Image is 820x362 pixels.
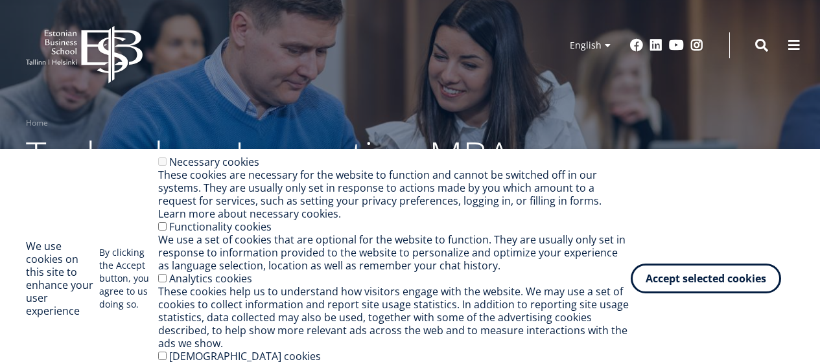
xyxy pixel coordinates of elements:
h2: We use cookies on this site to enhance your user experience [26,240,99,317]
a: Home [26,117,48,130]
div: We use a set of cookies that are optional for the website to function. They are usually only set ... [158,233,631,272]
div: These cookies help us to understand how visitors engage with the website. We may use a set of coo... [158,285,631,350]
a: Facebook [630,39,643,52]
button: Accept selected cookies [631,264,781,293]
span: Technology Innovation MBA [26,129,511,182]
label: Necessary cookies [169,155,259,169]
a: Instagram [690,39,703,52]
p: By clicking the Accept button, you agree to us doing so. [99,246,158,311]
a: Linkedin [650,39,662,52]
label: Analytics cookies [169,271,252,286]
a: Youtube [669,39,684,52]
label: Functionality cookies [169,220,272,234]
div: These cookies are necessary for the website to function and cannot be switched off in our systems... [158,168,631,220]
